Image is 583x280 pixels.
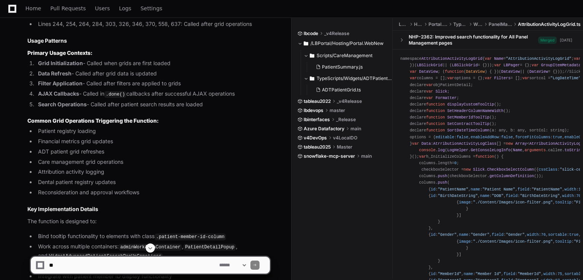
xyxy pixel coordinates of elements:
[36,232,270,241] li: Bind tooltip functionality to elements with class
[525,148,546,152] span: arguments
[438,161,452,165] span: length
[438,187,468,192] span: "PatientName"
[515,141,527,146] span: Array
[313,85,389,95] button: ADTPatientGrid.ts
[431,194,435,198] span: id
[447,115,489,120] span: SetMemberIdToolTip
[506,232,524,237] span: "Gender"
[298,37,387,50] button: /LBPortal/Hosting/Portal.WebNew
[447,148,468,152] span: LogHelper
[520,194,560,198] span: "BirthDateString"
[532,63,538,67] span: var
[453,21,467,27] span: TypeScripts
[426,96,433,100] span: var
[473,200,553,205] span: "./Content/Images/icon-filter.png"
[447,102,494,107] span: displayCustomTooltip
[426,109,445,113] span: function
[541,232,546,237] span: 76
[310,74,314,83] svg: Directory
[539,167,558,172] span: cssClass
[50,6,86,11] span: Pull Requests
[438,180,448,185] span: push
[25,6,41,11] span: Home
[419,148,435,152] span: console
[414,21,422,27] span: Hosting
[36,137,270,146] li: Financial metrics grid updates
[322,64,363,70] span: PatientSummary.js
[421,141,431,146] span: Data
[564,148,583,152] span: toString
[452,63,478,67] span: LBSlickGrid
[438,148,445,152] span: log
[492,194,503,198] span: "DOB"
[119,6,131,11] span: Logs
[447,128,489,133] span: SortDateTimeColumn
[304,98,331,104] span: tableau2022
[532,187,562,192] span: "PatientName"
[555,239,572,244] span: tooltip
[550,76,581,80] span: "LogDateTime"
[419,154,426,159] span: var
[515,135,550,139] span: forceFitColumns
[475,154,494,159] span: function
[428,21,447,27] span: Portal.WebNew
[548,232,567,237] span: sortable
[501,69,520,74] span: DataView
[36,90,270,99] li: - Called in callbacks after successful AJAX operations
[333,135,357,141] span: v4LocalDO
[548,148,562,152] span: callee
[445,69,464,74] span: function
[473,167,485,172] span: Slick
[419,69,438,74] span: DataView
[36,69,270,78] li: - Called after grid data is updated
[399,21,408,27] span: LBPortal
[412,141,419,146] span: var
[317,53,373,59] span: Scripts/CareManagement
[529,69,548,74] span: DataView
[431,232,435,237] span: id
[487,167,534,172] span: CheckboxSelectColumn
[576,194,581,198] span: 70
[426,102,445,107] span: function
[438,194,478,198] span: "BirthDateString"
[409,34,538,46] div: NHP-2362: Improved search functionality for All Panel Management pages
[426,115,445,120] span: function
[337,144,352,150] span: Master
[426,89,433,94] span: var
[492,128,564,133] span: a: any, b: any, sortCol: string
[471,135,499,139] span: enableAddRow
[36,188,270,197] li: Reconsideration and approval workflows
[38,101,87,107] strong: Search Operations
[473,239,553,244] span: "./Content/Images/icon-filter.png"
[155,234,226,240] code: .patient-member-id-column
[492,232,503,237] span: field
[438,174,448,178] span: push
[361,153,372,159] span: main
[471,187,480,192] span: name
[503,63,520,67] span: LBPager
[518,187,529,192] span: field
[480,194,490,198] span: name
[324,30,349,37] span: _v4Release
[304,50,393,62] button: Scripts/CareManagement
[426,83,433,87] span: var
[140,6,162,11] span: Settings
[522,76,529,80] span: var
[494,63,501,67] span: var
[304,135,327,141] span: v4DevOps
[36,178,270,187] li: Dental patient registry updates
[513,148,522,152] span: Name
[38,60,83,66] strong: Grid Initialization
[466,69,485,74] span: DataView
[304,30,318,37] span: lbcode
[454,161,457,165] span: 0
[471,232,489,237] span: "Gender"
[506,141,513,146] span: new
[457,135,468,139] span: false
[36,79,270,88] li: - Called after filters are applied to grids
[27,217,270,226] p: The function is designed to:
[569,232,579,237] span: true
[506,194,518,198] span: field
[330,107,345,114] span: master
[485,56,492,61] span: var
